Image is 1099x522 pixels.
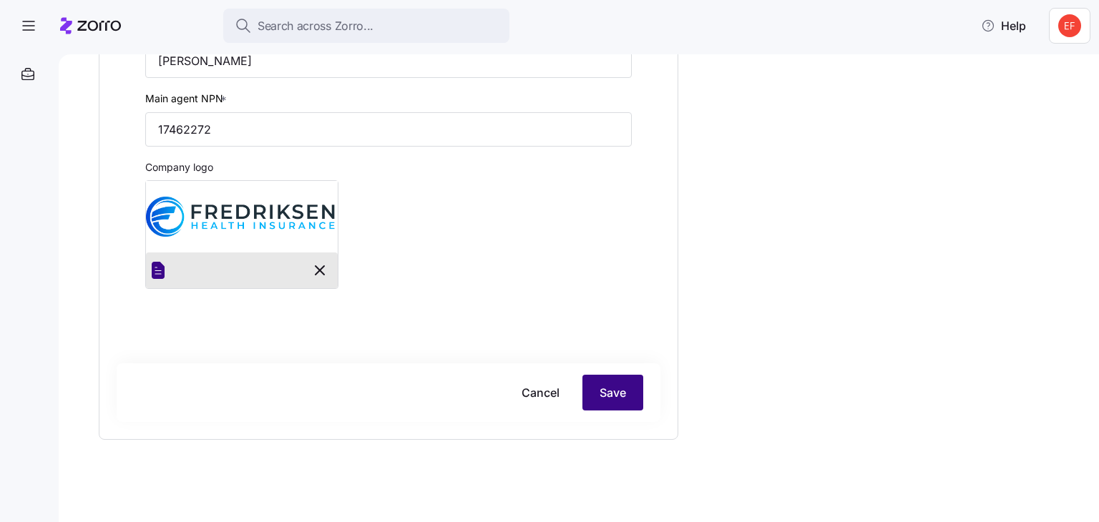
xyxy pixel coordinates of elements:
[145,160,213,174] span: Company logo
[145,112,632,147] input: Enter agent producer number
[981,17,1026,34] span: Help
[510,375,571,410] button: Cancel
[223,9,509,43] button: Search across Zorro...
[969,11,1037,40] button: Help
[600,384,626,401] span: Save
[146,181,338,252] img: Preview
[145,91,230,107] label: Main agent NPN
[258,17,373,35] span: Search across Zorro...
[1058,14,1081,37] img: b1fdba9072a1ccf32cfe294fbc063f4f
[145,44,632,78] input: Enter main agent full name
[582,375,643,410] button: Save
[522,384,560,401] span: Cancel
